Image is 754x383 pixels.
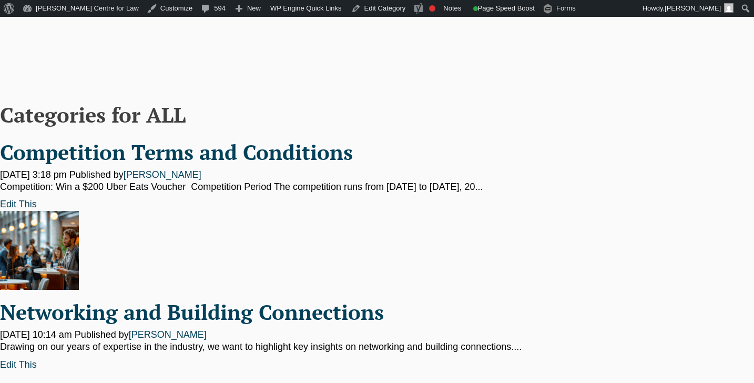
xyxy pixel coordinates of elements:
span: Published by [69,169,201,180]
div: Focus keyphrase not set [429,5,435,12]
a: [PERSON_NAME] [124,169,201,180]
span: Published by [75,329,207,340]
a: [PERSON_NAME] [129,329,207,340]
span: [PERSON_NAME] [665,4,721,12]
